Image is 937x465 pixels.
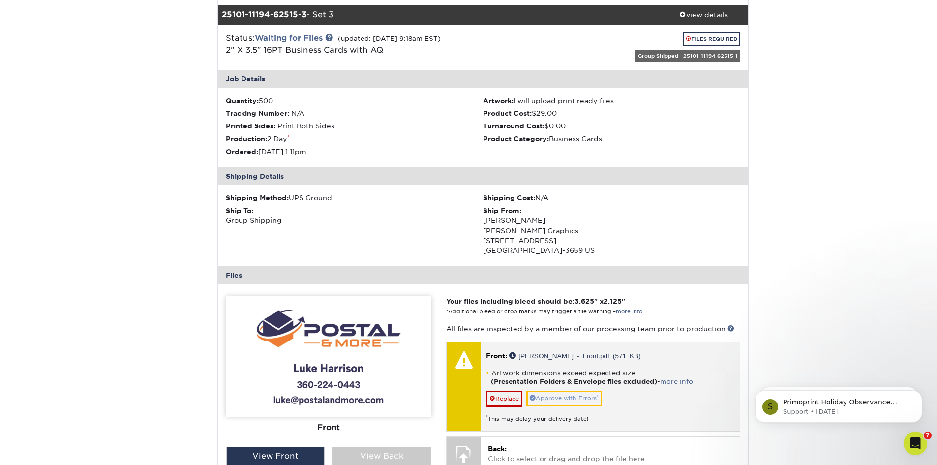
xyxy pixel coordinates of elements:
div: Files [218,266,748,284]
div: UPS Ground [226,193,483,203]
strong: 25101-11194-62515-3 [222,10,306,19]
span: N/A [291,109,304,117]
li: [DATE] 1:11pm [226,147,483,156]
li: $0.00 [483,121,740,131]
p: All files are inspected by a member of our processing team prior to production. [446,324,740,334]
a: more info [660,378,693,385]
a: FILES REQUIRED [683,32,740,46]
span: Primoprint Holiday Observance Please note that our customer service department will be closed [DA... [43,29,166,154]
strong: Artwork: [483,97,514,105]
li: $29.00 [483,108,740,118]
span: Front: [486,352,507,360]
strong: Product Category: [483,135,549,143]
strong: Your files including bleed should be: " x " [446,297,625,305]
div: This may delay your delivery date! [486,407,734,423]
a: 2" X 3.5" 16PT Business Cards with AQ [226,45,383,55]
div: Front [226,416,431,438]
li: I will upload print ready files. [483,96,740,106]
li: 500 [226,96,483,106]
li: Business Cards [483,134,740,144]
span: 3.625 [574,297,594,305]
small: (updated: [DATE] 9:18am EST) [338,35,441,42]
li: 2 Day [226,134,483,144]
a: view details [660,5,748,25]
iframe: Intercom live chat [904,432,927,455]
p: Click to select or drag and drop the file here. [488,444,732,464]
strong: Turnaround Cost: [483,122,544,130]
div: [PERSON_NAME] [PERSON_NAME] Graphics [STREET_ADDRESS] [GEOGRAPHIC_DATA]-3659 US [483,206,740,256]
li: Artwork dimensions exceed expected size. - [486,369,734,386]
strong: Ordered: [226,148,258,155]
div: Shipping Details [218,167,748,185]
strong: Ship From: [483,207,521,215]
strong: Product Cost: [483,109,532,117]
div: N/A [483,193,740,203]
span: Back: [488,445,507,453]
div: - Set 3 [218,5,660,25]
strong: Production: [226,135,267,143]
span: 2.125 [604,297,622,305]
div: Status: [218,32,571,61]
small: *Additional bleed or crop marks may trigger a file warning – [446,309,642,315]
strong: Shipping Cost: [483,194,535,202]
div: Group Shipped - 25101-11194-62515-1 [635,50,740,62]
div: view details [660,9,748,19]
strong: Ship To: [226,207,253,215]
strong: Printed Sides: [226,122,275,130]
a: [PERSON_NAME] - Front.pdf (571 KB) [509,352,641,359]
a: Waiting for Files [255,33,323,43]
span: Print Both Sides [277,122,334,130]
strong: (Presentation Folders & Envelope files excluded) [491,378,657,385]
p: Message from Support, sent 16w ago [43,38,170,47]
strong: Quantity: [226,97,259,105]
a: Replace [486,391,522,406]
iframe: Intercom notifications message [740,370,937,438]
span: 7 [924,432,932,439]
strong: Tracking Number: [226,109,289,117]
strong: Shipping Method: [226,194,289,202]
a: more info [616,309,642,315]
div: Job Details [218,70,748,88]
a: Approve with Errors* [526,391,602,406]
div: Group Shipping [226,206,483,226]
